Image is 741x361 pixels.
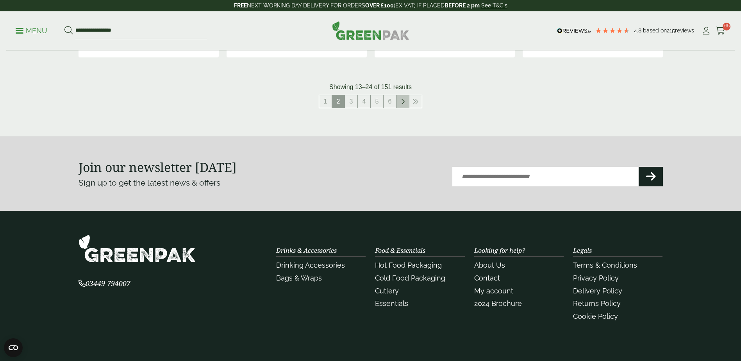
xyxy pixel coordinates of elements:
a: About Us [474,261,505,269]
span: 2 [332,95,345,108]
img: REVIEWS.io [557,28,591,34]
a: Contact [474,274,500,282]
strong: Join our newsletter [DATE] [79,159,237,175]
span: reviews [675,27,694,34]
a: 2024 Brochure [474,299,522,307]
a: 1 [319,95,332,108]
span: 215 [667,27,675,34]
span: 03449 794007 [79,279,130,288]
span: 4.8 [634,27,643,34]
a: Menu [16,26,47,34]
span: Based on [643,27,667,34]
a: Delivery Policy [573,287,622,295]
a: 4 [358,95,370,108]
a: 66 [716,25,725,37]
div: 4.79 Stars [595,27,630,34]
a: See T&C's [481,2,507,9]
p: Menu [16,26,47,36]
strong: OVER £100 [365,2,394,9]
a: Hot Food Packaging [375,261,442,269]
a: Drinking Accessories [276,261,345,269]
a: 03449 794007 [79,280,130,288]
strong: FREE [234,2,247,9]
p: Showing 13–24 of 151 results [329,82,412,92]
img: GreenPak Supplies [332,21,409,40]
button: Open CMP widget [4,338,23,357]
img: GreenPak Supplies [79,234,196,263]
a: Privacy Policy [573,274,619,282]
a: Returns Policy [573,299,621,307]
i: My Account [701,27,711,35]
a: Cutlery [375,287,399,295]
a: 6 [384,95,396,108]
a: Cold Food Packaging [375,274,445,282]
i: Cart [716,27,725,35]
strong: BEFORE 2 pm [445,2,480,9]
a: 5 [371,95,383,108]
a: Essentials [375,299,408,307]
a: 3 [345,95,357,108]
p: Sign up to get the latest news & offers [79,177,341,189]
a: Cookie Policy [573,312,618,320]
a: My account [474,287,513,295]
a: Terms & Conditions [573,261,637,269]
a: Bags & Wraps [276,274,322,282]
span: 66 [723,23,730,30]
